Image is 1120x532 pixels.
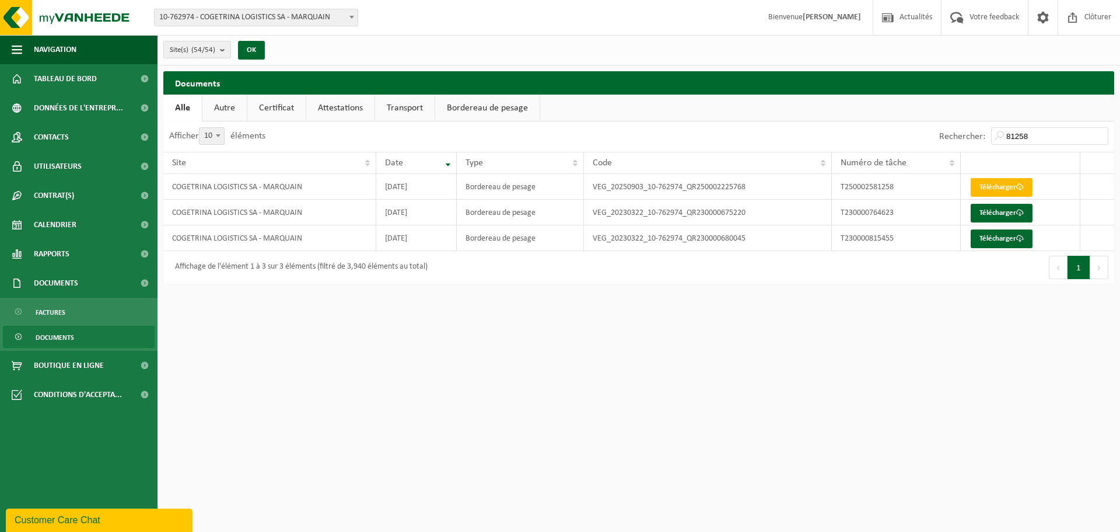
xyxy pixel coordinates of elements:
[457,200,584,225] td: Bordereau de pesage
[34,351,104,380] span: Boutique en ligne
[1090,256,1108,279] button: Next
[34,123,69,152] span: Contacts
[584,174,832,200] td: VEG_20250903_10-762974_QR250002225768
[199,128,224,144] span: 10
[939,132,985,141] label: Rechercher:
[155,9,358,26] span: 10-762974 - COGETRINA LOGISTICS SA - MARQUAIN
[163,71,1114,94] h2: Documents
[971,230,1032,248] a: Télécharger
[584,225,832,251] td: VEG_20230322_10-762974_QR230000680045
[3,301,155,323] a: Factures
[971,178,1032,197] a: Télécharger
[172,158,186,168] span: Site
[34,269,78,298] span: Documents
[841,158,907,168] span: Numéro de tâche
[1049,256,1067,279] button: Previous
[36,301,65,324] span: Factures
[36,326,74,349] span: Documents
[376,174,457,200] td: [DATE]
[832,200,961,225] td: T230000764623
[375,95,435,121] a: Transport
[34,93,123,123] span: Données de l'entrepr...
[593,158,612,168] span: Code
[34,64,97,93] span: Tableau de bord
[584,200,832,225] td: VEG_20230322_10-762974_QR230000675220
[163,225,376,251] td: COGETRINA LOGISTICS SA - MARQUAIN
[385,158,403,168] span: Date
[376,200,457,225] td: [DATE]
[34,210,76,239] span: Calendrier
[163,200,376,225] td: COGETRINA LOGISTICS SA - MARQUAIN
[803,13,861,22] strong: [PERSON_NAME]
[199,127,225,145] span: 10
[3,326,155,348] a: Documents
[971,204,1032,222] a: Télécharger
[1067,256,1090,279] button: 1
[34,152,82,181] span: Utilisateurs
[163,41,231,58] button: Site(s)(54/54)
[832,174,961,200] td: T250002581258
[34,181,74,210] span: Contrat(s)
[34,35,76,64] span: Navigation
[202,95,247,121] a: Autre
[169,131,265,141] label: Afficher éléments
[34,380,122,409] span: Conditions d'accepta...
[163,95,202,121] a: Alle
[435,95,540,121] a: Bordereau de pesage
[170,41,215,59] span: Site(s)
[191,46,215,54] count: (54/54)
[466,158,483,168] span: Type
[457,174,584,200] td: Bordereau de pesage
[457,225,584,251] td: Bordereau de pesage
[832,225,961,251] td: T230000815455
[247,95,306,121] a: Certificat
[154,9,358,26] span: 10-762974 - COGETRINA LOGISTICS SA - MARQUAIN
[376,225,457,251] td: [DATE]
[306,95,374,121] a: Attestations
[238,41,265,60] button: OK
[169,257,428,278] div: Affichage de l'élément 1 à 3 sur 3 éléments (filtré de 3,940 éléments au total)
[34,239,69,269] span: Rapports
[163,174,376,200] td: COGETRINA LOGISTICS SA - MARQUAIN
[6,506,195,532] iframe: chat widget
